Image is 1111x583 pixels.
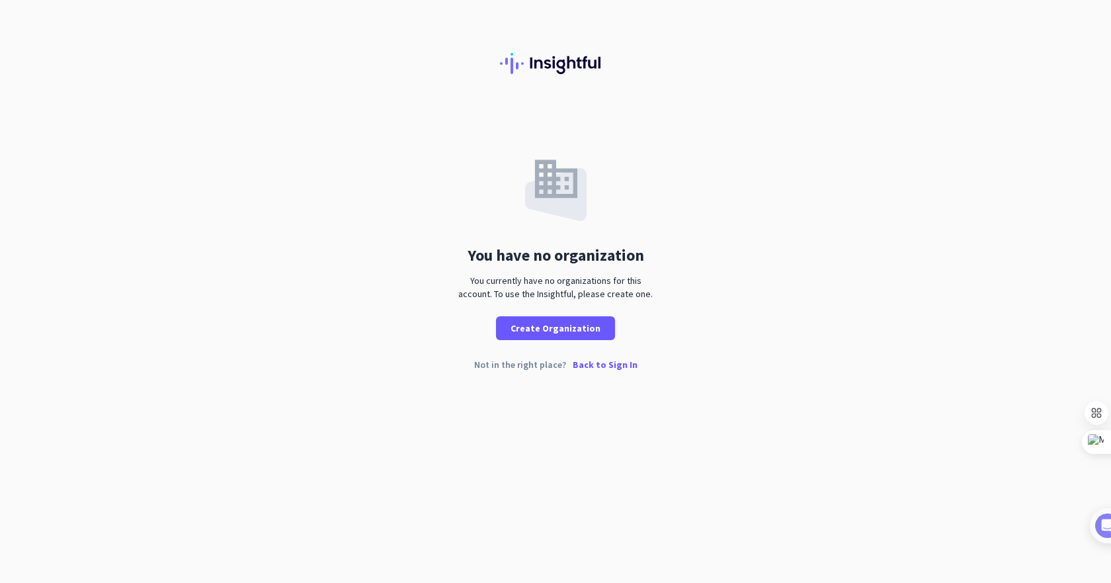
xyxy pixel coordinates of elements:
[573,360,638,369] p: Back to Sign In
[468,247,644,263] div: You have no organization
[511,322,600,335] span: Create Organization
[453,274,658,300] div: You currently have no organizations for this account. To use the Insightful, please create one.
[496,316,615,340] button: Create Organization
[500,53,611,74] img: Insightful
